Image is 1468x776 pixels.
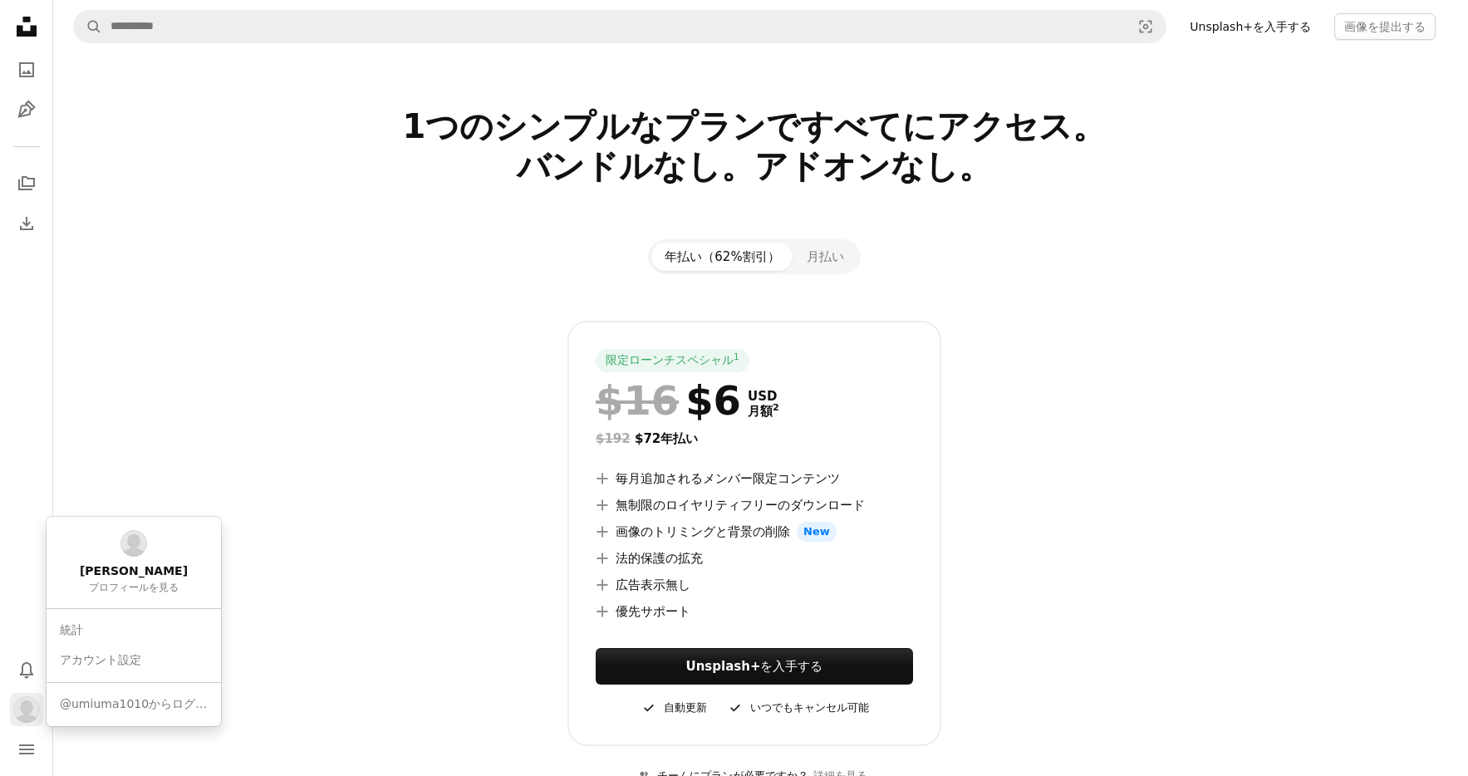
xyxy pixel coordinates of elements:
button: プロフィール [10,693,43,726]
img: ユーザーRena Naritaのアバター [120,530,147,557]
span: [PERSON_NAME] [80,563,188,580]
a: アカウント設定 [53,646,214,675]
span: @umiuma1010からログアウト [60,696,208,713]
img: ユーザーRena Naritaのアバター [13,696,40,723]
div: プロフィール [47,517,221,726]
span: プロフィールを見る [89,582,179,595]
a: 統計 [53,616,214,646]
